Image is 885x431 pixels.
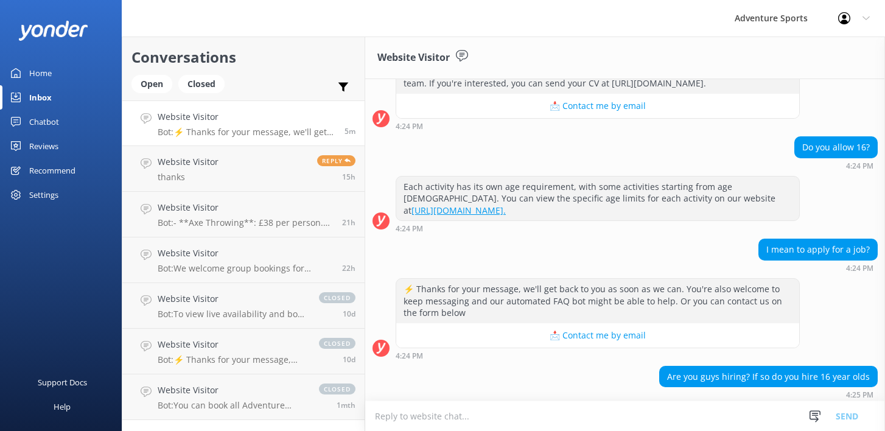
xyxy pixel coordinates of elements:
[158,172,219,183] p: thanks
[337,400,355,410] span: Aug 07 2025 12:45am (UTC +01:00) Europe/London
[131,75,172,93] div: Open
[158,201,333,214] h4: Website Visitor
[158,338,307,351] h4: Website Visitor
[122,100,365,146] a: Website VisitorBot:⚡ Thanks for your message, we'll get back to you as soon as we can. You're als...
[29,85,52,110] div: Inbox
[158,384,307,397] h4: Website Visitor
[343,309,355,319] span: Aug 28 2025 09:48pm (UTC +01:00) Europe/London
[377,50,450,66] h3: Website Visitor
[54,394,71,419] div: Help
[29,158,75,183] div: Recommend
[317,155,355,166] span: Reply
[343,354,355,365] span: Aug 28 2025 05:14pm (UTC +01:00) Europe/London
[396,123,423,130] strong: 4:24 PM
[396,177,799,221] div: Each activity has its own age requirement, with some activities starting from age [DEMOGRAPHIC_DA...
[18,21,88,41] img: yonder-white-logo.png
[342,172,355,182] span: Sep 08 2025 12:55am (UTC +01:00) Europe/London
[759,239,877,260] div: I mean to apply for a job?
[29,183,58,207] div: Settings
[122,146,365,192] a: Website VisitorthanksReply15h
[122,283,365,329] a: Website VisitorBot:To view live availability and book your tour, please visit [URL][DOMAIN_NAME]....
[396,122,800,130] div: Sep 08 2025 04:24pm (UTC +01:00) Europe/London
[319,338,355,349] span: closed
[396,351,800,360] div: Sep 08 2025 04:24pm (UTC +01:00) Europe/London
[158,400,307,411] p: Bot: You can book all Adventure Sports activity packages online at [URL][DOMAIN_NAME]. Options in...
[158,155,219,169] h4: Website Visitor
[396,352,423,360] strong: 4:24 PM
[38,370,87,394] div: Support Docs
[396,225,423,233] strong: 4:24 PM
[158,110,335,124] h4: Website Visitor
[345,126,355,136] span: Sep 08 2025 04:24pm (UTC +01:00) Europe/London
[846,265,873,272] strong: 4:24 PM
[795,137,877,158] div: Do you allow 16?
[396,224,800,233] div: Sep 08 2025 04:24pm (UTC +01:00) Europe/London
[131,77,178,90] a: Open
[29,110,59,134] div: Chatbot
[660,366,877,387] div: Are you guys hiring? If so do you hire 16 year olds
[131,46,355,69] h2: Conversations
[659,390,878,399] div: Sep 08 2025 04:25pm (UTC +01:00) Europe/London
[342,217,355,228] span: Sep 07 2025 07:10pm (UTC +01:00) Europe/London
[846,391,873,399] strong: 4:25 PM
[846,163,873,170] strong: 4:24 PM
[411,205,506,216] a: [URL][DOMAIN_NAME].
[319,292,355,303] span: closed
[122,374,365,420] a: Website VisitorBot:You can book all Adventure Sports activity packages online at [URL][DOMAIN_NAM...
[342,263,355,273] span: Sep 07 2025 06:06pm (UTC +01:00) Europe/London
[122,329,365,374] a: Website VisitorBot:⚡ Thanks for your message, we'll get back to you as soon as we can. You're als...
[396,94,799,118] button: 📩 Contact me by email
[122,192,365,237] a: Website VisitorBot:- **Axe Throwing**: £38 per person. For 8 adults, it would be £304. - **Clay S...
[158,127,335,138] p: Bot: ⚡ Thanks for your message, we'll get back to you as soon as we can. You're also welcome to k...
[158,247,333,260] h4: Website Visitor
[319,384,355,394] span: closed
[396,323,799,348] button: 📩 Contact me by email
[158,309,307,320] p: Bot: To view live availability and book your tour, please visit [URL][DOMAIN_NAME].
[158,292,307,306] h4: Website Visitor
[29,134,58,158] div: Reviews
[758,264,878,272] div: Sep 08 2025 04:24pm (UTC +01:00) Europe/London
[178,75,225,93] div: Closed
[122,237,365,283] a: Website VisitorBot:We welcome group bookings for occasions like stag dos and can help tailor the ...
[178,77,231,90] a: Closed
[158,354,307,365] p: Bot: ⚡ Thanks for your message, we'll get back to you as soon as we can. You're also welcome to k...
[158,263,333,274] p: Bot: We welcome group bookings for occasions like stag dos and can help tailor the experience to ...
[158,217,333,228] p: Bot: - **Axe Throwing**: £38 per person. For 8 adults, it would be £304. - **Clay Shooting**: Pri...
[794,161,878,170] div: Sep 08 2025 04:24pm (UTC +01:00) Europe/London
[29,61,52,85] div: Home
[396,279,799,323] div: ⚡ Thanks for your message, we'll get back to you as soon as we can. You're also welcome to keep m...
